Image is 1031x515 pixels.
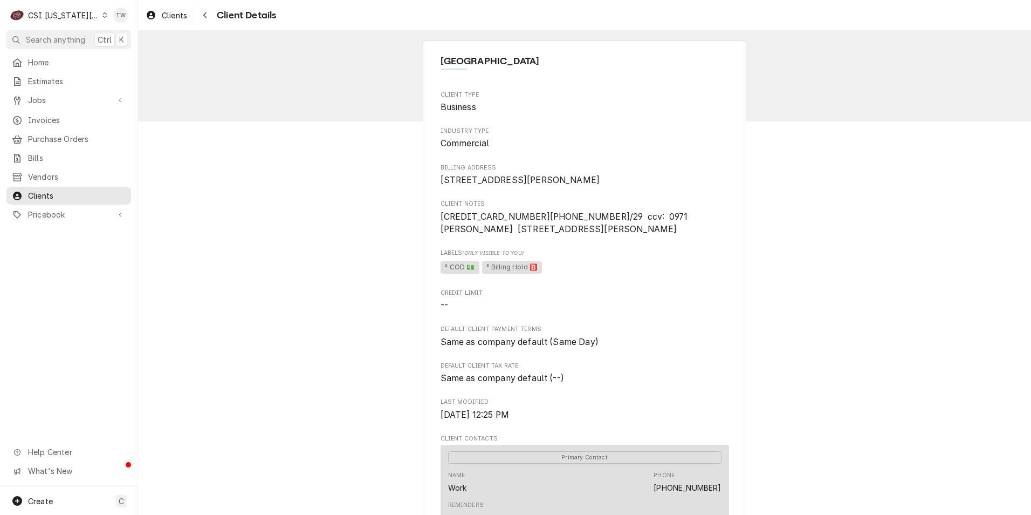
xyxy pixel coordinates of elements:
div: Name [448,471,467,493]
span: Same as company default (Same Day) [441,337,599,347]
span: Default Client Payment Terms [441,325,729,334]
span: Credit Limit [441,299,729,312]
span: ⁵ Billing Hold 🅱️ [482,261,542,274]
a: [PHONE_NUMBER] [654,483,721,492]
div: Client Notes [441,200,729,236]
span: What's New [28,465,125,477]
span: Search anything [26,34,85,45]
div: CSI Kansas City's Avatar [10,8,25,23]
span: ² COD 💵 [441,261,479,274]
div: Reminders [448,501,484,510]
div: Client Information [441,54,729,77]
div: Industry Type [441,127,729,150]
span: Billing Address [441,174,729,187]
span: Default Client Tax Rate [441,372,729,385]
a: Invoices [6,111,131,129]
div: [object Object] [441,249,729,275]
a: Estimates [6,72,131,90]
a: Go to Pricebook [6,206,131,223]
div: TW [113,8,128,23]
span: Same as company default (--) [441,373,564,383]
span: [object Object] [441,260,729,276]
div: Phone [654,471,721,493]
span: Invoices [28,114,126,126]
div: Billing Address [441,164,729,187]
div: Phone [654,471,675,480]
a: Bills [6,149,131,167]
a: Go to What's New [6,462,131,480]
span: Client Type [441,91,729,99]
span: [DATE] 12:25 PM [441,410,509,420]
span: Billing Address [441,164,729,172]
span: Last Modified [441,398,729,406]
span: Industry Type [441,137,729,150]
div: Tori Warrick's Avatar [113,8,128,23]
button: Search anythingCtrlK [6,30,131,49]
span: Client Type [441,101,729,114]
a: Clients [141,6,191,24]
button: Navigate back [196,6,214,24]
span: Name [441,54,729,69]
span: Clients [162,10,187,21]
span: Default Client Tax Rate [441,362,729,370]
span: Ctrl [98,34,112,45]
div: Client Type [441,91,729,114]
span: Commercial [441,138,490,148]
span: Client Details [214,8,276,23]
div: CSI [US_STATE][GEOGRAPHIC_DATA] [28,10,99,21]
div: Default Client Tax Rate [441,362,729,385]
a: Go to Jobs [6,91,131,109]
span: C [119,496,124,507]
span: Jobs [28,94,109,106]
span: [STREET_ADDRESS][PERSON_NAME] [441,175,600,185]
span: Bills [28,152,126,164]
div: Work [448,482,467,493]
span: K [119,34,124,45]
div: Default Client Payment Terms [441,325,729,348]
span: Client Notes [441,211,729,236]
span: Estimates [28,76,126,87]
span: Client Notes [441,200,729,208]
span: Vendors [28,171,126,182]
span: [CREDIT_CARD_NUMBER][PHONE_NUMBER]/29 ccv: 0971 [PERSON_NAME] [STREET_ADDRESS][PERSON_NAME] [441,212,692,235]
a: Purchase Orders [6,130,131,148]
span: -- [441,300,448,310]
span: Industry Type [441,127,729,135]
span: Help Center [28,446,125,458]
span: Create [28,497,53,506]
a: Home [6,53,131,71]
div: Credit Limit [441,289,729,312]
span: Purchase Orders [28,133,126,145]
span: Clients [28,190,126,201]
a: Vendors [6,168,131,186]
span: Primary Contact [448,451,721,464]
a: Go to Help Center [6,443,131,461]
span: Client Contacts [441,435,729,443]
div: Last Modified [441,398,729,421]
span: Credit Limit [441,289,729,297]
span: Last Modified [441,409,729,422]
div: C [10,8,25,23]
span: Business [441,102,476,112]
span: Pricebook [28,209,109,220]
span: Labels [441,249,729,257]
div: Name [448,471,465,480]
span: Default Client Payment Terms [441,336,729,349]
div: Primary [448,451,721,464]
span: Home [28,57,126,68]
span: (Only Visible to You) [462,250,523,256]
a: Clients [6,187,131,205]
